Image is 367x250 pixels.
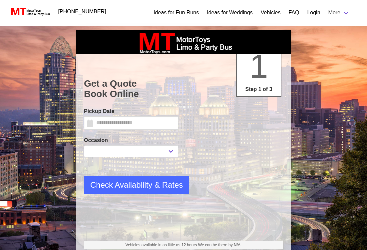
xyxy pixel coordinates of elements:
span: Vehicles available in as little as 12 hours. [126,242,242,248]
a: [PHONE_NUMBER] [54,5,110,18]
span: Check Availability & Rates [90,179,183,191]
a: Vehicles [261,9,281,17]
span: We can be there by N/A. [198,243,242,247]
h1: Get a Quote Book Online [84,78,283,99]
label: Pickup Date [84,107,179,115]
a: FAQ [288,9,299,17]
p: Step 1 of 3 [239,85,278,93]
button: Check Availability & Rates [84,176,189,194]
a: Ideas for Fun Runs [154,9,199,17]
label: Occasion [84,136,179,144]
span: 1 [249,47,268,85]
a: Ideas for Weddings [207,9,253,17]
a: More [324,6,354,19]
img: MotorToys Logo [9,7,50,16]
a: Login [307,9,320,17]
img: box_logo_brand.jpeg [134,30,233,54]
